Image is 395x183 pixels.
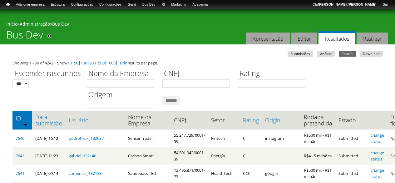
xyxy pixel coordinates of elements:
label: CNPJ [162,68,234,79]
a: Início [3,2,13,8]
a: 7646 [16,135,24,141]
td: R$500 mil - R$1 milhão [301,165,335,182]
label: Rating [238,68,309,79]
td: instagram [262,130,301,147]
a: Bus Dev [139,2,159,8]
a: Tudo [118,60,127,66]
td: C [240,147,262,165]
a: Apresentação [246,33,290,45]
a: Origin [265,117,298,123]
td: Carbon Smart [125,147,171,165]
td: Submitted [335,147,368,165]
a: 7643 [16,153,24,159]
label: Esconder rascunhos [12,68,83,79]
a: 1000 [107,60,116,66]
div: Showing 1 - 50 of 4243. Show | | | | | | results per page. [12,60,383,66]
a: 200 [89,60,96,66]
a: 10 [67,60,72,66]
a: Bus Dev [52,21,69,27]
div: » » [6,21,389,29]
a: Olá[PERSON_NAME].[PERSON_NAME] [309,2,379,8]
td: [DATE] 11:23 [32,147,66,165]
h1: Bus Dev [6,29,43,44]
a: 50 [74,60,78,66]
a: Marketing [168,2,189,8]
a: Configurações [68,2,96,8]
a: change status [371,150,384,162]
a: RI [158,2,168,8]
a: Análise [317,51,335,57]
a: Rating [243,117,259,123]
a: 7641 [16,170,24,176]
a: ID [16,115,29,121]
a: change status [371,132,384,144]
a: Início [6,21,17,27]
a: Usuário [69,117,122,123]
a: Editar [291,33,317,45]
td: HealthTech [208,165,240,182]
img: ordem crescente [23,122,27,126]
td: [DATE] 16:12 [32,130,66,147]
th: CNPJ [171,111,208,130]
th: Estado [335,111,368,130]
td: Energía [208,147,240,165]
th: Nome da Empresa [125,111,171,130]
td: 54.301.942/0001-39 [171,147,208,165]
td: 55.247.729/0001-59 [171,130,208,147]
a: Rastrear [357,33,388,45]
td: R$500 mil - R$1 milhão [301,130,335,147]
a: change status [371,167,384,179]
a: pedroheck_132037 [69,135,104,141]
td: Saudepass TEch [125,165,171,182]
a: Tabela [339,51,356,57]
td: C [240,130,262,147]
a: Adicionar empresa [13,2,48,8]
label: Origem [87,89,158,101]
a: Resultados [318,31,355,45]
strong: [PERSON_NAME].[PERSON_NAME] [318,3,376,6]
label: Nome da Empresa [87,68,158,79]
span: Início [6,2,10,7]
td: Fintech [208,130,240,147]
a: Geral [125,2,139,8]
th: Setor [208,111,240,130]
td: [DATE] 09:14 [32,165,66,182]
td: Sensei Trader [125,130,171,147]
a: Download [360,51,383,57]
a: Estrutura [48,2,68,8]
a: Sair [379,2,392,8]
td: Submitted [335,165,368,182]
a: gabriel_132140 [69,153,96,159]
a: Data submissão [35,114,62,126]
a: comercial_132133 [69,170,101,176]
a: 500 [98,60,105,66]
td: google [262,165,301,182]
a: Administração [20,21,50,27]
td: Submitted [335,130,368,147]
a: Submissões [288,51,313,57]
td: 13.495.871/0001-75 [171,165,208,182]
td: R$4 - 5 milhões [301,147,335,165]
td: CCC [240,165,262,182]
th: Rodada pretendida [301,111,335,130]
a: Academia [189,2,211,8]
a: Configurações [96,2,125,8]
a: 100 [81,60,87,66]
